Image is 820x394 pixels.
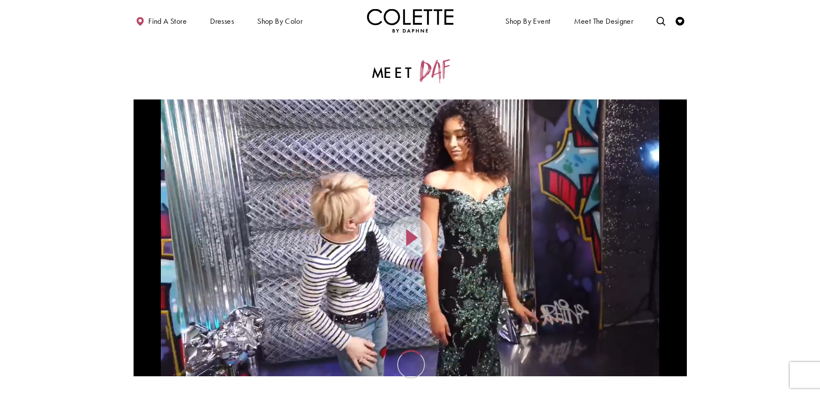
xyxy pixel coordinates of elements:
a: Check Wishlist [673,9,686,32]
span: Dresses [210,17,234,26]
a: Find a store [134,9,189,32]
div: Video Player [134,99,687,376]
button: Play Video [389,216,432,259]
a: Meet the designer [572,9,636,32]
span: Find a store [148,17,187,26]
span: Daf [419,59,447,82]
a: Toggle search [654,9,667,32]
div: Content Video #b5e17adb9d [134,99,687,376]
h2: Meet [227,60,594,82]
span: Shop by color [255,9,305,32]
span: Shop By Event [505,17,550,26]
span: Shop by color [257,17,303,26]
span: Meet the designer [574,17,634,26]
span: Dresses [208,9,236,32]
span: Shop By Event [503,9,552,32]
a: Visit Home Page [367,9,453,32]
img: Colette by Daphne [367,9,453,32]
